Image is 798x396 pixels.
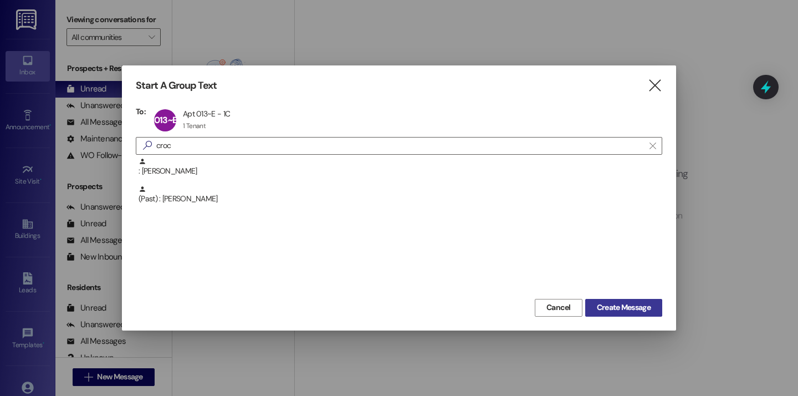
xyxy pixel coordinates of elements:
[136,158,662,185] div: : [PERSON_NAME]
[597,302,651,313] span: Create Message
[154,114,177,126] span: 013~E
[535,299,582,317] button: Cancel
[183,109,230,119] div: Apt 013~E - 1C
[585,299,662,317] button: Create Message
[644,138,662,154] button: Clear text
[546,302,571,313] span: Cancel
[139,140,156,151] i: 
[156,138,644,154] input: Search for any contact or apartment
[139,185,662,205] div: (Past) : [PERSON_NAME]
[136,106,146,116] h3: To:
[649,141,656,150] i: 
[647,80,662,92] i: 
[136,185,662,213] div: (Past) : [PERSON_NAME]
[139,158,662,177] div: : [PERSON_NAME]
[136,79,217,92] h3: Start A Group Text
[183,121,206,130] div: 1 Tenant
